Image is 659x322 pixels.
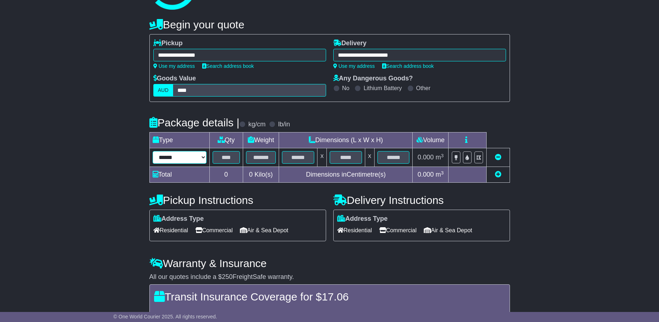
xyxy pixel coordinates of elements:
[441,153,444,158] sup: 3
[149,194,326,206] h4: Pickup Instructions
[222,273,233,280] span: 250
[382,63,434,69] a: Search address book
[333,39,367,47] label: Delivery
[149,132,209,148] td: Type
[279,132,413,148] td: Dimensions (L x W x H)
[195,225,233,236] span: Commercial
[363,85,402,92] label: Lithium Battery
[495,171,501,178] a: Add new item
[436,171,444,178] span: m
[317,148,327,167] td: x
[149,117,240,129] h4: Package details |
[240,225,288,236] span: Air & Sea Depot
[365,148,374,167] td: x
[113,314,217,319] span: © One World Courier 2025. All rights reserved.
[149,273,510,281] div: All our quotes include a $ FreightSafe warranty.
[424,225,472,236] span: Air & Sea Depot
[202,63,254,69] a: Search address book
[416,85,431,92] label: Other
[149,19,510,31] h4: Begin your quote
[209,132,243,148] td: Qty
[153,225,188,236] span: Residential
[495,154,501,161] a: Remove this item
[418,171,434,178] span: 0.000
[153,84,173,97] label: AUD
[153,215,204,223] label: Address Type
[413,132,449,148] td: Volume
[337,215,388,223] label: Address Type
[337,225,372,236] span: Residential
[153,39,183,47] label: Pickup
[248,121,265,129] label: kg/cm
[333,75,413,83] label: Any Dangerous Goods?
[153,63,195,69] a: Use my address
[379,225,417,236] span: Commercial
[278,121,290,129] label: lb/in
[153,75,196,83] label: Goods Value
[436,154,444,161] span: m
[333,63,375,69] a: Use my address
[279,167,413,183] td: Dimensions in Centimetre(s)
[154,291,505,303] h4: Transit Insurance Coverage for $
[209,167,243,183] td: 0
[322,291,349,303] span: 17.06
[342,85,349,92] label: No
[418,154,434,161] span: 0.000
[243,132,279,148] td: Weight
[149,257,510,269] h4: Warranty & Insurance
[149,167,209,183] td: Total
[441,170,444,176] sup: 3
[249,171,252,178] span: 0
[333,194,510,206] h4: Delivery Instructions
[243,167,279,183] td: Kilo(s)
